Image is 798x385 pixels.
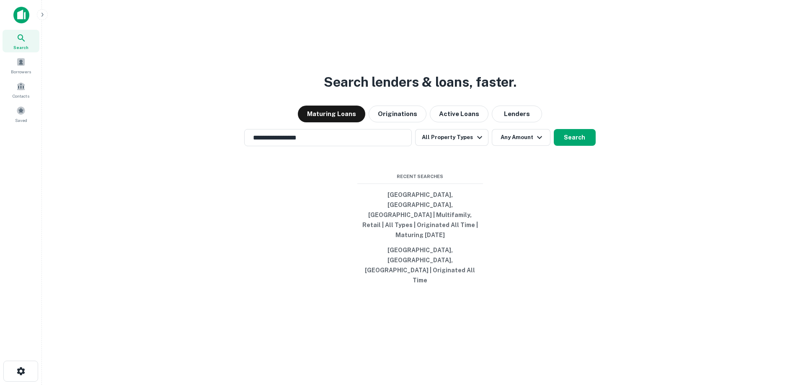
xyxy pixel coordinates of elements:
span: Search [13,44,28,51]
a: Borrowers [3,54,39,77]
h3: Search lenders & loans, faster. [324,72,517,92]
button: Maturing Loans [298,106,365,122]
button: [GEOGRAPHIC_DATA], [GEOGRAPHIC_DATA], [GEOGRAPHIC_DATA] | Multifamily, Retail | All Types | Origi... [357,187,483,243]
a: Saved [3,103,39,125]
button: Active Loans [430,106,488,122]
button: Originations [369,106,426,122]
img: capitalize-icon.png [13,7,29,23]
span: Contacts [13,93,29,99]
button: Search [554,129,596,146]
a: Search [3,30,39,52]
iframe: Chat Widget [756,318,798,358]
button: All Property Types [415,129,488,146]
span: Saved [15,117,27,124]
span: Recent Searches [357,173,483,180]
a: Contacts [3,78,39,101]
button: [GEOGRAPHIC_DATA], [GEOGRAPHIC_DATA], [GEOGRAPHIC_DATA] | Originated All Time [357,243,483,288]
span: Borrowers [11,68,31,75]
button: Lenders [492,106,542,122]
button: Any Amount [492,129,550,146]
